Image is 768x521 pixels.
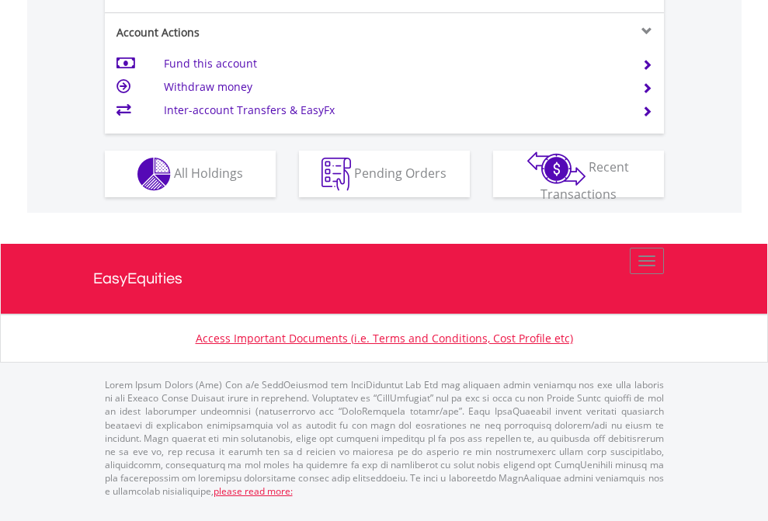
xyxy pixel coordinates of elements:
[164,99,623,122] td: Inter-account Transfers & EasyFx
[196,331,573,346] a: Access Important Documents (i.e. Terms and Conditions, Cost Profile etc)
[105,25,384,40] div: Account Actions
[164,75,623,99] td: Withdraw money
[299,151,470,197] button: Pending Orders
[527,151,586,186] img: transactions-zar-wht.png
[354,164,447,181] span: Pending Orders
[105,151,276,197] button: All Holdings
[164,52,623,75] td: Fund this account
[321,158,351,191] img: pending_instructions-wht.png
[174,164,243,181] span: All Holdings
[93,244,676,314] a: EasyEquities
[105,378,664,498] p: Lorem Ipsum Dolors (Ame) Con a/e SeddOeiusmod tem InciDiduntut Lab Etd mag aliquaen admin veniamq...
[214,485,293,498] a: please read more:
[493,151,664,197] button: Recent Transactions
[137,158,171,191] img: holdings-wht.png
